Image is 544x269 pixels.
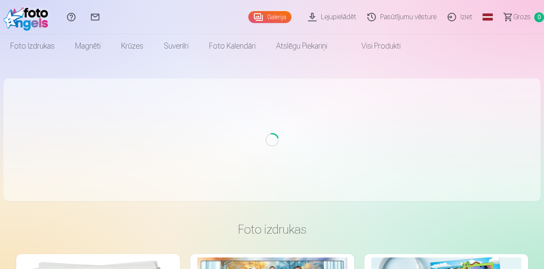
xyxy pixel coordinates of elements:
a: Visi produkti [337,34,411,58]
a: Suvenīri [154,34,199,58]
h3: Foto izdrukas [23,222,521,237]
a: Krūzes [111,34,154,58]
a: Magnēti [65,34,111,58]
a: Atslēgu piekariņi [266,34,337,58]
a: Galerija [248,11,291,23]
span: 0 [534,12,544,22]
span: Grozs [513,12,531,22]
img: /fa1 [3,3,52,31]
a: Foto kalendāri [199,34,266,58]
